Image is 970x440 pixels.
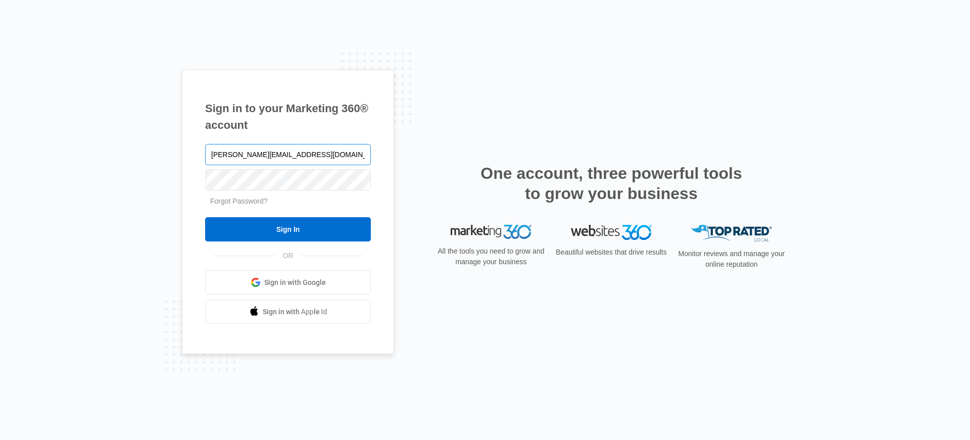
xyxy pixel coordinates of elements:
a: Sign in with Google [205,270,371,295]
span: OR [276,251,301,261]
span: Sign in with Apple Id [263,307,327,317]
p: Beautiful websites that drive results [555,247,668,258]
h2: One account, three powerful tools to grow your business [477,163,745,204]
a: Sign in with Apple Id [205,300,371,324]
h1: Sign in to your Marketing 360® account [205,100,371,133]
p: Monitor reviews and manage your online reputation [675,249,788,270]
img: Marketing 360 [451,225,531,239]
input: Sign In [205,217,371,241]
a: Forgot Password? [210,197,268,205]
p: All the tools you need to grow and manage your business [434,246,548,267]
img: Top Rated Local [691,225,772,241]
input: Email [205,144,371,165]
span: Sign in with Google [264,277,326,288]
img: Websites 360 [571,225,652,239]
